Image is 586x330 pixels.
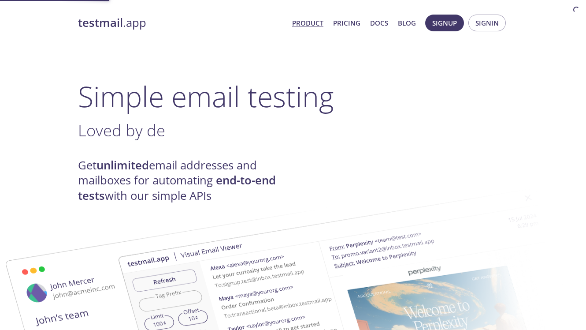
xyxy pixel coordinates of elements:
strong: testmail [78,15,123,30]
button: Signin [468,15,506,31]
a: Docs [370,17,388,29]
a: Product [292,17,323,29]
h1: Simple email testing [78,79,508,113]
a: Pricing [333,17,360,29]
a: Blog [398,17,416,29]
span: Signin [475,17,499,29]
button: Signup [425,15,464,31]
h4: Get email addresses and mailboxes for automating with our simple APIs [78,158,293,203]
a: testmail.app [78,15,285,30]
strong: unlimited [96,157,149,173]
span: Loved by de [78,119,165,141]
span: Signup [432,17,457,29]
strong: end-to-end tests [78,172,276,203]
